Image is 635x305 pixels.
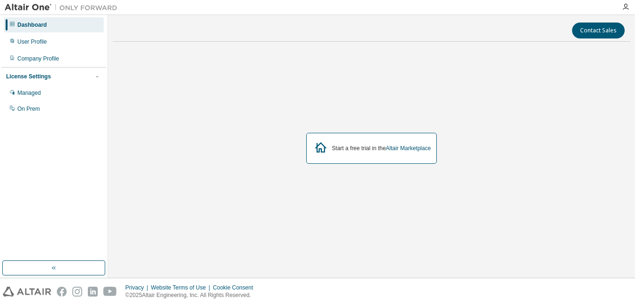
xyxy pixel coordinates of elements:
[17,105,40,113] div: On Prem
[17,89,41,97] div: Managed
[125,284,151,291] div: Privacy
[572,23,625,38] button: Contact Sales
[17,38,47,46] div: User Profile
[332,145,431,152] div: Start a free trial in the
[3,287,51,297] img: altair_logo.svg
[17,21,47,29] div: Dashboard
[125,291,259,299] p: © 2025 Altair Engineering, Inc. All Rights Reserved.
[103,287,117,297] img: youtube.svg
[6,73,51,80] div: License Settings
[5,3,122,12] img: Altair One
[17,55,59,62] div: Company Profile
[386,145,431,152] a: Altair Marketplace
[88,287,98,297] img: linkedin.svg
[213,284,258,291] div: Cookie Consent
[72,287,82,297] img: instagram.svg
[151,284,213,291] div: Website Terms of Use
[57,287,67,297] img: facebook.svg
